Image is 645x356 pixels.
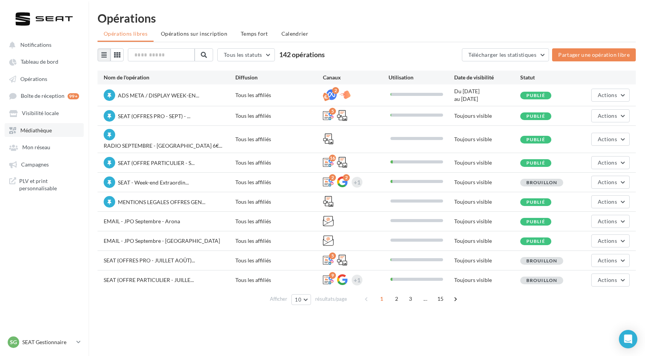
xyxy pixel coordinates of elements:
span: Brouillon [526,180,557,185]
div: Tous les affiliés [235,91,323,99]
button: Actions [591,176,630,189]
div: 2 [343,174,350,181]
div: Tous les affiliés [235,237,323,245]
span: EMAIL - JPO Septembre - Arona [104,218,180,224]
div: Date de visibilité [454,74,520,81]
button: Tous les statuts [217,48,275,61]
span: Campagnes [21,161,49,168]
button: Actions [591,234,630,247]
span: 142 opérations [279,50,325,59]
span: EMAIL - JPO Septembre - [GEOGRAPHIC_DATA] [104,237,220,244]
div: Opérations [98,12,636,24]
span: Actions [598,237,617,244]
a: Boîte de réception 99+ [5,89,84,103]
span: Actions [598,218,617,224]
span: Publié [526,238,545,244]
button: Notifications [5,38,81,51]
span: Mon réseau [22,144,50,151]
span: Médiathèque [20,127,52,133]
button: Actions [591,156,630,169]
button: Actions [591,195,630,208]
span: Actions [598,257,617,264]
button: Actions [591,215,630,228]
span: 2 [390,293,403,305]
div: Diffusion [235,74,323,81]
span: SEAT (OFFRES PRO - JUILLET AOÛT)... [104,257,195,264]
button: Actions [591,89,630,102]
button: Actions [591,254,630,267]
span: Publié [526,160,545,166]
div: 99+ [68,93,79,99]
div: Toujours visible [454,218,520,225]
a: Tableau de bord [5,54,84,68]
div: Tous les affiliés [235,198,323,206]
div: Toujours visible [454,198,520,206]
div: Du [DATE] au [DATE] [454,87,520,103]
span: SEAT (OFFRES PRO - SEPT) - ... [118,113,190,119]
span: RADIO SEPTEMBRE - [GEOGRAPHIC_DATA] 6€... [104,142,222,149]
button: Partager une opération libre [552,48,636,61]
span: Actions [598,92,617,98]
span: SEAT - Week-end Extraordin... [118,179,189,186]
span: SEAT (OFFRE PARTICULIER - JUILLE... [104,277,194,283]
span: Publié [526,113,545,119]
p: SEAT Gestionnaire [22,338,73,346]
span: Visibilité locale [22,110,59,117]
div: Toujours visible [454,135,520,143]
div: Toujours visible [454,178,520,186]
span: Opérations sur inscription [161,30,227,37]
div: 2 [329,174,336,181]
span: Télécharger les statistiques [468,51,536,58]
a: Opérations [5,72,84,86]
span: Actions [598,159,617,166]
div: 5 [329,252,336,259]
span: Boîte de réception [21,93,64,99]
div: Nom de l'opération [104,74,235,81]
div: 2 [332,87,339,94]
a: Mon réseau [5,140,84,154]
span: Actions [598,277,617,283]
div: Canaux [323,74,389,81]
div: +1 [354,177,361,188]
span: 1 [375,293,388,305]
span: SG [10,338,17,346]
a: Visibilité locale [5,106,84,120]
span: SEAT (OFFRE PARTICULIER - S... [118,160,195,166]
span: Tableau de bord [21,59,58,65]
div: Tous les affiliés [235,159,323,166]
span: PLV et print personnalisable [19,177,79,192]
div: Statut [520,74,586,81]
span: Publié [526,199,545,205]
button: Actions [591,133,630,146]
button: Actions [591,109,630,122]
div: Open Intercom Messenger [619,330,637,348]
div: Tous les affiliés [235,218,323,225]
div: Utilisation [389,74,454,81]
a: SG SEAT Gestionnaire [6,335,82,349]
span: 10 [295,297,301,303]
span: Tous les statuts [224,51,262,58]
div: 16 [329,155,336,162]
a: PLV et print personnalisable [5,174,84,195]
a: Campagnes [5,157,84,171]
span: ... [419,293,432,305]
div: Tous les affiliés [235,276,323,284]
div: Tous les affiliés [235,135,323,143]
button: 10 [291,294,311,305]
span: Publié [526,137,545,142]
div: Tous les affiliés [235,178,323,186]
span: Publié [526,92,545,98]
div: Tous les affiliés [235,112,323,120]
span: Brouillon [526,258,557,264]
span: résultats/page [315,295,347,303]
span: Temps fort [241,30,268,37]
button: Télécharger les statistiques [462,48,549,61]
a: Médiathèque [5,123,84,137]
span: Opérations [20,76,47,82]
span: Calendrier [281,30,309,37]
div: Toujours visible [454,112,520,120]
div: 9 [329,272,336,279]
span: MENTIONS LEGALES OFFRES GEN... [118,199,205,205]
span: ADS META / DISPLAY WEEK-EN... [118,92,199,99]
div: Toujours visible [454,276,520,284]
